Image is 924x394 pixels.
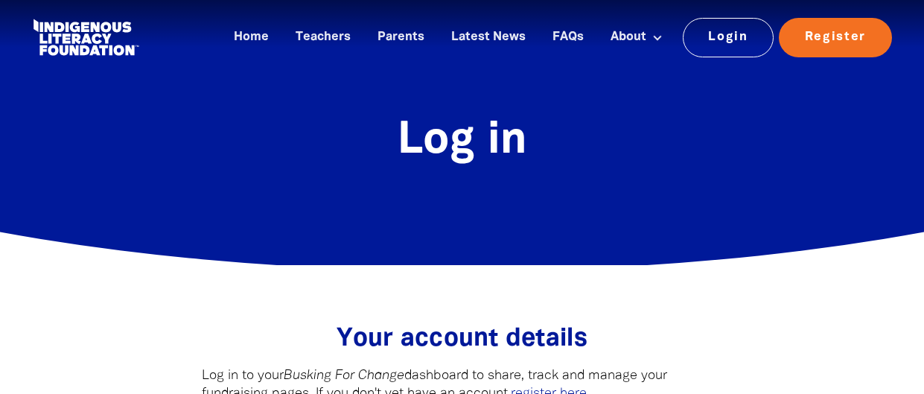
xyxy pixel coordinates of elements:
[544,25,593,50] a: FAQs
[779,18,892,57] a: Register
[398,121,527,162] span: Log in
[602,25,672,50] a: About
[683,18,774,57] a: Login
[442,25,535,50] a: Latest News
[284,369,404,382] em: Busking For Change
[225,25,278,50] a: Home
[369,25,433,50] a: Parents
[337,328,588,351] span: Your account details
[287,25,360,50] a: Teachers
